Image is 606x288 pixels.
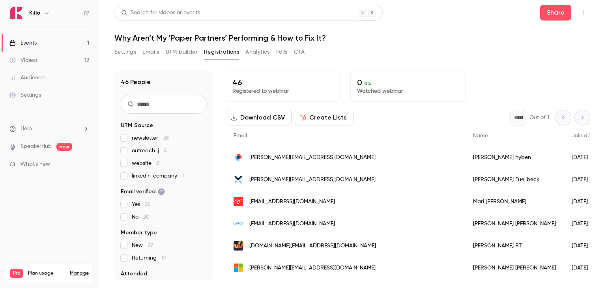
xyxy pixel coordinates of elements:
span: Yes [132,200,151,208]
span: 20 [143,214,150,220]
div: [DATE] [564,235,604,257]
span: No [132,213,150,221]
h6: Kiflo [29,9,40,17]
span: [PERSON_NAME][EMAIL_ADDRESS][DOMAIN_NAME] [249,153,376,162]
button: Settings [114,46,136,58]
span: linkedin_company [132,172,184,180]
img: live.com [234,263,243,273]
div: [DATE] [564,257,604,279]
span: Join date [572,133,596,138]
span: [EMAIL_ADDRESS][DOMAIN_NAME] [249,198,335,206]
span: [DOMAIN_NAME][EMAIL_ADDRESS][DOMAIN_NAME] [249,242,376,250]
span: 1 [182,173,184,179]
span: UTM Source [121,122,153,129]
a: SpeakerHub [21,142,52,151]
div: [PERSON_NAME] BT [465,235,564,257]
span: Pro [10,269,23,278]
span: Name [473,133,488,138]
iframe: Noticeable Trigger [80,161,89,168]
li: help-dropdown-opener [9,125,89,133]
span: 38 [163,135,169,141]
button: Registrations [204,46,239,58]
span: newsletter [132,134,169,142]
span: Member type [121,229,157,237]
span: 2 [156,161,159,166]
h1: 46 People [121,77,151,87]
span: What's new [21,160,50,168]
span: website [132,159,159,167]
div: Audience [9,74,45,82]
span: 19 [161,255,166,261]
p: 46 [232,78,334,87]
p: Out of 1 [529,114,549,122]
span: 27 [148,243,153,248]
button: Download CSV [226,110,292,125]
div: Videos [9,56,37,64]
div: [DATE] [564,168,604,191]
button: Share [540,5,571,21]
span: 4 [164,148,167,153]
div: [DATE] [564,213,604,235]
span: New [132,241,153,249]
button: Analytics [245,46,270,58]
div: Mari [PERSON_NAME] [465,191,564,213]
div: [DATE] [564,191,604,213]
img: whatfix.com [234,241,243,251]
button: Create Lists [295,110,353,125]
span: Email verified [121,188,165,196]
p: Watched webinar [357,87,459,95]
span: Email [234,133,247,138]
span: 0 % [364,81,371,86]
div: Events [9,39,37,47]
span: Attended [121,270,147,278]
span: Plan usage [28,270,65,277]
button: UTM builder [166,46,198,58]
img: serviceform.com [234,197,243,206]
img: Kiflo [10,7,22,19]
h1: Why Aren’t My ‘Paper Partners’ Performing & How to Fix It? [114,33,590,43]
p: Registered to webinar [232,87,334,95]
div: Search for videos or events [121,9,200,17]
span: [EMAIL_ADDRESS][DOMAIN_NAME] [249,220,335,228]
div: [DATE] [564,146,604,168]
span: new [56,143,72,151]
span: Help [21,125,32,133]
button: CTA [294,46,305,58]
img: ujet.cx [234,222,243,225]
span: outreach_j [132,147,167,155]
div: Settings [9,91,41,99]
a: Manage [70,270,89,277]
img: daktela.com [234,153,243,162]
span: Returning [132,254,166,262]
div: [PERSON_NAME] hyben [465,146,564,168]
p: 0 [357,78,459,87]
span: 26 [145,202,151,207]
span: [PERSON_NAME][EMAIL_ADDRESS][DOMAIN_NAME] [249,264,376,272]
button: Polls [276,46,288,58]
img: integritynext.com [234,175,243,184]
span: [PERSON_NAME][EMAIL_ADDRESS][DOMAIN_NAME] [249,176,376,184]
div: [PERSON_NAME] [PERSON_NAME] [465,257,564,279]
div: [PERSON_NAME] [PERSON_NAME] [465,213,564,235]
button: Emails [142,46,159,58]
div: [PERSON_NAME] Fuellbeck [465,168,564,191]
